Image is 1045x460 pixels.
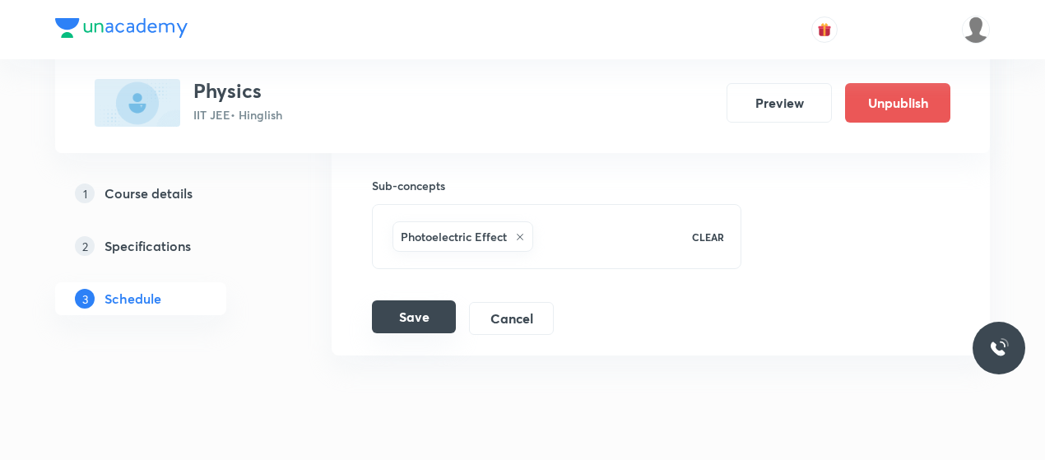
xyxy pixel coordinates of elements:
[401,228,507,245] h6: Photoelectric Effect
[75,236,95,256] p: 2
[817,22,832,37] img: avatar
[193,79,282,103] h3: Physics
[962,16,990,44] img: Dhirendra singh
[55,18,188,38] img: Company Logo
[55,18,188,42] a: Company Logo
[193,106,282,123] p: IIT JEE • Hinglish
[75,184,95,203] p: 1
[104,289,161,309] h5: Schedule
[692,230,724,244] p: CLEAR
[104,236,191,256] h5: Specifications
[55,177,279,210] a: 1Course details
[989,338,1009,358] img: ttu
[845,83,950,123] button: Unpublish
[372,300,456,333] button: Save
[104,184,193,203] h5: Course details
[811,16,838,43] button: avatar
[95,79,180,127] img: D7301B4D-51F0-4C86-BF72-B1E1F948E06D_plus.png
[469,302,554,335] button: Cancel
[75,289,95,309] p: 3
[55,230,279,263] a: 2Specifications
[727,83,832,123] button: Preview
[372,177,741,194] h6: Sub-concepts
